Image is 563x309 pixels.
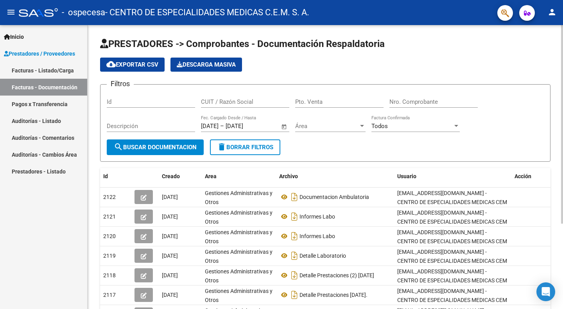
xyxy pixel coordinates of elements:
mat-icon: person [547,7,557,17]
datatable-header-cell: Area [202,168,276,185]
span: - CENTRO DE ESPECIALIDADES MEDICAS C.E.M. S. A. [105,4,309,21]
mat-icon: menu [6,7,16,17]
datatable-header-cell: Id [100,168,131,185]
span: Borrar Filtros [217,144,273,151]
span: 2122 [103,194,116,200]
span: 2120 [103,233,116,239]
i: Descargar documento [289,249,299,262]
span: [DATE] [162,194,178,200]
span: [DATE] [162,253,178,259]
span: [EMAIL_ADDRESS][DOMAIN_NAME] - CENTRO DE ESPECIALIDADES MEDICAS CEM S.A. [397,229,507,253]
mat-icon: delete [217,142,226,152]
span: Informes Labo [299,233,335,239]
span: Informes Labo [299,213,335,220]
span: 2121 [103,213,116,220]
span: [EMAIL_ADDRESS][DOMAIN_NAME] - CENTRO DE ESPECIALIDADES MEDICAS CEM S.A. [397,190,507,214]
i: Descargar documento [289,210,299,223]
span: Gestiones Administrativas y Otros [205,268,273,284]
span: Todos [371,123,388,130]
span: [EMAIL_ADDRESS][DOMAIN_NAME] - CENTRO DE ESPECIALIDADES MEDICAS CEM S.A. [397,249,507,273]
span: Usuario [397,173,416,179]
span: Gestiones Administrativas y Otros [205,210,273,225]
span: PRESTADORES -> Comprobantes - Documentación Respaldatoria [100,38,385,49]
datatable-header-cell: Usuario [394,168,511,185]
span: Acción [515,173,531,179]
span: Creado [162,173,180,179]
i: Descargar documento [289,191,299,203]
datatable-header-cell: Creado [159,168,202,185]
button: Descarga Masiva [170,58,242,72]
button: Buscar Documentacion [107,139,204,155]
span: Id [103,173,108,179]
span: Buscar Documentacion [114,144,197,151]
span: Gestiones Administrativas y Otros [205,190,273,205]
span: Gestiones Administrativas y Otros [205,249,273,264]
datatable-header-cell: Acción [511,168,550,185]
span: Detalle Prestaciones [DATE]. [299,292,368,298]
span: [DATE] [162,213,178,220]
span: Exportar CSV [106,61,158,68]
button: Exportar CSV [100,58,165,72]
span: Detalle Laboratorio [299,253,346,259]
button: Borrar Filtros [210,139,280,155]
span: 2118 [103,272,116,278]
div: Open Intercom Messenger [536,282,555,301]
span: Archivo [279,173,298,179]
i: Descargar documento [289,230,299,242]
span: Gestiones Administrativas y Otros [205,229,273,244]
span: [DATE] [162,292,178,298]
span: Área [295,123,359,130]
mat-icon: cloud_download [106,60,116,69]
app-download-masive: Descarga masiva de comprobantes (adjuntos) [170,58,242,72]
span: [EMAIL_ADDRESS][DOMAIN_NAME] - CENTRO DE ESPECIALIDADES MEDICAS CEM S.A. [397,210,507,234]
span: [DATE] [162,233,178,239]
span: [DATE] [162,272,178,278]
h3: Filtros [107,78,134,89]
span: 2117 [103,292,116,298]
span: - ospecesa [62,4,105,21]
span: Documentacion Ambulatoria [299,194,369,200]
span: Descarga Masiva [177,61,236,68]
i: Descargar documento [289,289,299,301]
datatable-header-cell: Archivo [276,168,394,185]
button: Open calendar [280,122,289,131]
span: Prestadores / Proveedores [4,49,75,58]
span: 2119 [103,253,116,259]
span: Gestiones Administrativas y Otros [205,288,273,303]
span: Inicio [4,33,24,41]
input: Fecha fin [226,123,264,130]
span: Area [205,173,217,179]
i: Descargar documento [289,269,299,282]
mat-icon: search [114,142,123,152]
span: – [220,123,224,130]
input: Fecha inicio [201,123,219,130]
span: Detalle Prestaciones (2) [DATE] [299,272,374,278]
span: [EMAIL_ADDRESS][DOMAIN_NAME] - CENTRO DE ESPECIALIDADES MEDICAS CEM S.A. [397,268,507,293]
